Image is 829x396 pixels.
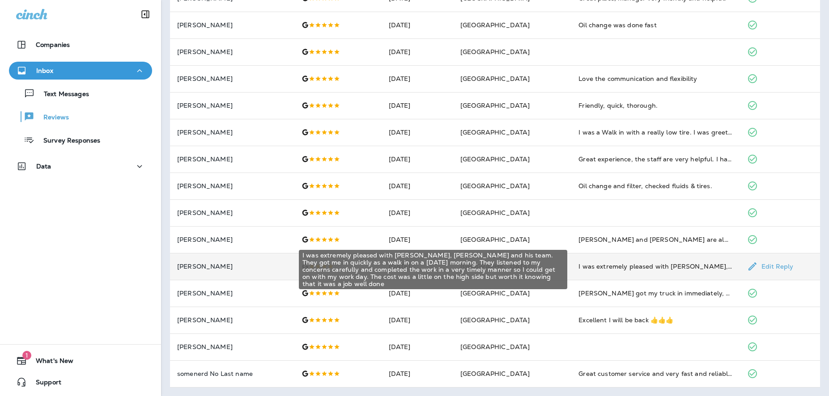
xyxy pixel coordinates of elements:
[9,352,152,370] button: 1What's New
[460,209,530,217] span: [GEOGRAPHIC_DATA]
[578,235,733,244] div: Orlando and Dave are always there to take care of you as a customer. Great customer service alway...
[177,21,287,29] p: [PERSON_NAME]
[382,307,453,333] td: [DATE]
[382,146,453,173] td: [DATE]
[177,370,287,377] p: somenerd No Last name
[382,226,453,253] td: [DATE]
[578,316,733,324] div: Excellent I will be back 👍👍👍
[758,263,793,270] p: Edit Reply
[177,182,287,190] p: [PERSON_NAME]
[382,199,453,226] td: [DATE]
[133,5,158,23] button: Collapse Sidebar
[177,156,287,163] p: [PERSON_NAME]
[578,21,733,29] div: Oil change was done fast
[177,316,287,324] p: [PERSON_NAME]
[9,373,152,391] button: Support
[177,263,287,270] p: [PERSON_NAME]
[460,316,530,324] span: [GEOGRAPHIC_DATA]
[177,102,287,109] p: [PERSON_NAME]
[36,163,51,170] p: Data
[177,209,287,216] p: [PERSON_NAME]
[460,155,530,163] span: [GEOGRAPHIC_DATA]
[35,90,89,99] p: Text Messages
[382,119,453,146] td: [DATE]
[460,48,530,56] span: [GEOGRAPHIC_DATA]
[9,62,152,80] button: Inbox
[578,369,733,378] div: Great customer service and very fast and reliable. I always come back to Jensen when my car is in...
[299,250,567,289] div: I was extremely pleased with [PERSON_NAME], [PERSON_NAME] and his team. They got me in quickly as...
[27,357,73,368] span: What's New
[36,41,70,48] p: Companies
[460,21,530,29] span: [GEOGRAPHIC_DATA]
[27,379,61,389] span: Support
[36,67,53,74] p: Inbox
[578,101,733,110] div: Friendly, quick, thorough.
[177,75,287,82] p: [PERSON_NAME]
[460,182,530,190] span: [GEOGRAPHIC_DATA]
[382,65,453,92] td: [DATE]
[9,131,152,149] button: Survey Responses
[382,38,453,65] td: [DATE]
[22,351,31,360] span: 1
[578,181,733,190] div: Oil change and filter, checked fluids & tires.
[382,360,453,387] td: [DATE]
[382,333,453,360] td: [DATE]
[382,280,453,307] td: [DATE]
[578,155,733,164] div: Great experience, the staff are very helpful. I had a set of tires replace, the time was quick an...
[9,157,152,175] button: Data
[578,262,733,271] div: I was extremely pleased with Jensen Tire, Orlando and his team. They got me in quickly as a walk ...
[177,129,287,136] p: [PERSON_NAME]
[382,173,453,199] td: [DATE]
[34,114,69,122] p: Reviews
[382,12,453,38] td: [DATE]
[9,36,152,54] button: Companies
[460,236,530,244] span: [GEOGRAPHIC_DATA]
[460,128,530,136] span: [GEOGRAPHIC_DATA]
[177,48,287,55] p: [PERSON_NAME]
[578,289,733,298] div: Orlando got my truck in immediately, and got me into new tires and back on the road!! Highly reco...
[460,343,530,351] span: [GEOGRAPHIC_DATA]
[460,101,530,110] span: [GEOGRAPHIC_DATA]
[9,107,152,126] button: Reviews
[177,236,287,243] p: [PERSON_NAME]
[460,75,530,83] span: [GEOGRAPHIC_DATA]
[9,84,152,103] button: Text Messages
[177,343,287,350] p: [PERSON_NAME]
[578,74,733,83] div: Love the communication and flexibility
[460,370,530,378] span: [GEOGRAPHIC_DATA]
[177,290,287,297] p: [PERSON_NAME]
[382,92,453,119] td: [DATE]
[34,137,100,145] p: Survey Responses
[578,128,733,137] div: I was a Walk in with a really low tire. I was greeted politely and was in and out in about an hou...
[460,289,530,297] span: [GEOGRAPHIC_DATA]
